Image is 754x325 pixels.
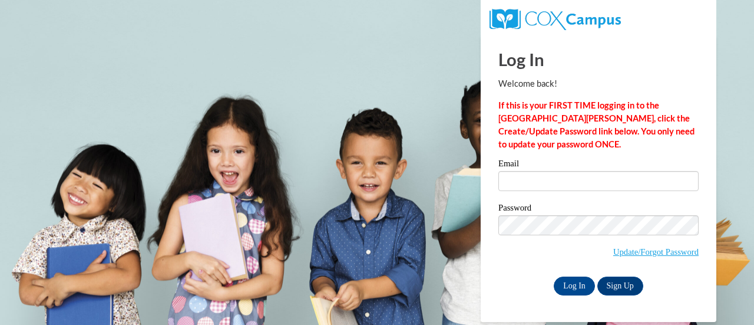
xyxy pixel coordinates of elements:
label: Email [498,159,699,171]
p: Welcome back! [498,77,699,90]
a: COX Campus [490,14,621,24]
a: Update/Forgot Password [613,247,699,257]
a: Sign Up [597,277,643,296]
h1: Log In [498,47,699,71]
label: Password [498,203,699,215]
input: Log In [554,277,595,296]
img: COX Campus [490,9,621,30]
strong: If this is your FIRST TIME logging in to the [GEOGRAPHIC_DATA][PERSON_NAME], click the Create/Upd... [498,100,695,149]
